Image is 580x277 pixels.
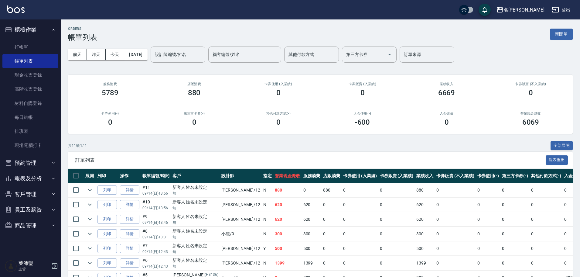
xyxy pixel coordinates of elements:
td: 620 [415,198,435,212]
button: 列印 [97,229,117,239]
th: 業績收入 [415,169,435,183]
td: [PERSON_NAME] /12 [220,198,262,212]
td: #7 [141,241,171,256]
p: 共 11 筆, 1 / 1 [68,143,87,148]
h3: 6069 [522,118,539,126]
td: 500 [415,241,435,256]
td: [PERSON_NAME] /12 [220,183,262,197]
h2: 店販消費 [159,82,229,86]
h5: 葉沛瑩 [19,260,49,266]
p: 09/14 (日) 13:31 [142,234,169,240]
td: 0 [342,212,378,227]
p: 無 [172,205,218,211]
button: 預約管理 [2,155,58,171]
th: 其他付款方式(-) [530,169,563,183]
td: 0 [476,227,501,241]
td: 0 [302,183,322,197]
p: 主管 [19,266,49,272]
button: Open [385,50,394,59]
td: 880 [415,183,435,197]
td: 0 [500,198,530,212]
td: 0 [500,227,530,241]
h2: 第三方卡券(-) [159,112,229,116]
td: 0 [500,183,530,197]
span: 訂單列表 [75,157,546,163]
th: 展開 [84,169,96,183]
p: 無 [172,249,218,254]
td: 880 [273,183,302,197]
h3: 0 [192,118,196,126]
td: 0 [378,198,415,212]
td: 620 [273,212,302,227]
a: 詳情 [120,185,139,195]
td: 500 [273,241,302,256]
td: 0 [322,198,342,212]
button: 列印 [97,258,117,268]
button: 報表匯出 [546,155,568,165]
a: 報表匯出 [546,157,568,163]
td: 300 [273,227,302,241]
h2: 入金儲值 [412,112,481,116]
button: [DATE] [124,49,147,60]
td: 300 [415,227,435,241]
h3: 帳單列表 [68,33,97,42]
p: 09/14 (日) 12:43 [142,249,169,254]
td: 0 [342,256,378,270]
td: 500 [302,241,322,256]
td: 0 [476,212,501,227]
button: 商品管理 [2,218,58,234]
a: 帳單列表 [2,54,58,68]
a: 詳情 [120,244,139,253]
td: 0 [435,227,476,241]
button: expand row [85,229,94,238]
img: Person [5,260,17,272]
td: [PERSON_NAME] /12 [220,256,262,270]
h2: 入金使用(-) [328,112,397,116]
h2: 營業現金應收 [496,112,565,116]
td: 0 [378,227,415,241]
td: N [262,227,273,241]
p: 09/14 (日) 13:56 [142,191,169,196]
a: 詳情 [120,258,139,268]
th: 帳單編號/時間 [141,169,171,183]
a: 詳情 [120,200,139,209]
th: 指定 [262,169,273,183]
td: 0 [500,256,530,270]
th: 列印 [96,169,118,183]
div: 新客人 姓名未設定 [172,257,218,264]
th: 設計師 [220,169,262,183]
button: expand row [85,215,94,224]
td: 0 [378,256,415,270]
button: 前天 [68,49,87,60]
td: 0 [476,198,501,212]
td: Y [262,241,273,256]
button: 列印 [97,244,117,253]
td: 0 [378,212,415,227]
th: 營業現金應收 [273,169,302,183]
button: expand row [85,185,94,195]
button: 名[PERSON_NAME] [494,4,547,16]
a: 排班表 [2,124,58,138]
button: 今天 [106,49,125,60]
h2: ORDERS [68,27,97,31]
td: 0 [435,256,476,270]
h3: 0 [529,88,533,97]
td: 0 [435,212,476,227]
td: 300 [302,227,322,241]
td: 0 [530,212,563,227]
a: 詳情 [120,215,139,224]
td: 0 [530,198,563,212]
h2: 卡券使用 (入業績) [244,82,313,86]
td: 620 [302,198,322,212]
h3: -600 [355,118,370,126]
p: 09/14 (日) 13:56 [142,205,169,211]
th: 卡券使用(-) [476,169,501,183]
button: 全部展開 [551,141,573,151]
div: 新客人 姓名未設定 [172,199,218,205]
h3: 6669 [438,88,455,97]
td: N [262,183,273,197]
h2: 其他付款方式(-) [244,112,313,116]
td: 0 [435,198,476,212]
td: #6 [141,256,171,270]
h3: 0 [360,88,365,97]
